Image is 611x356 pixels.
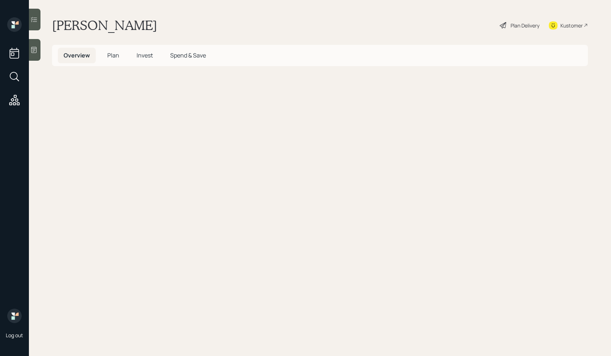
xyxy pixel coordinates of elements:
[511,22,539,29] div: Plan Delivery
[6,332,23,339] div: Log out
[7,309,22,323] img: retirable_logo.png
[560,22,583,29] div: Kustomer
[64,51,90,59] span: Overview
[137,51,153,59] span: Invest
[107,51,119,59] span: Plan
[170,51,206,59] span: Spend & Save
[52,17,157,33] h1: [PERSON_NAME]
